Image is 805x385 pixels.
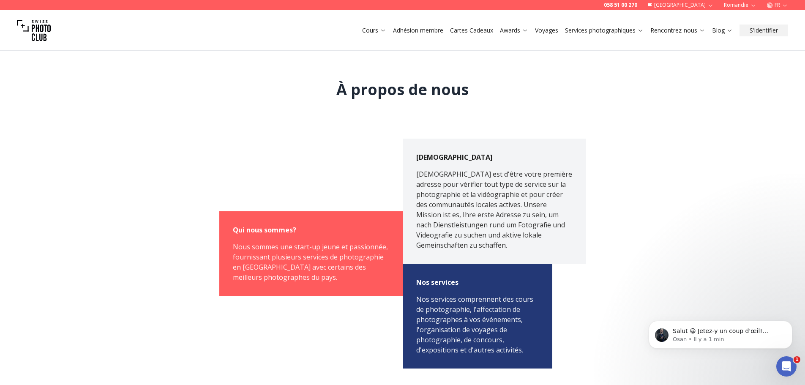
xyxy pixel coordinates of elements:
span: Nous sommes une start-up jeune et passionnée, fournissant plusieurs services de photographie en [... [233,242,388,282]
h2: Qui nous sommes? [233,225,389,235]
a: Blog [712,26,733,35]
a: 058 51 00 270 [604,2,637,8]
a: Awards [500,26,528,35]
button: Blog [709,25,736,36]
img: Swiss photo club [17,14,51,47]
button: Awards [497,25,532,36]
button: Cartes Cadeaux [447,25,497,36]
iframe: Intercom notifications message [636,303,805,362]
span: 1 [794,356,800,363]
a: Rencontrez-nous [650,26,705,35]
h2: [DEMOGRAPHIC_DATA] [416,152,573,162]
a: Cours [362,26,386,35]
button: Rencontrez-nous [647,25,709,36]
p: [DEMOGRAPHIC_DATA] est d'être votre première adresse pour vérifier tout type de service sur la ph... [416,169,573,250]
iframe: Intercom live chat [776,356,797,377]
a: Adhésion membre [393,26,443,35]
button: Adhésion membre [390,25,447,36]
button: Voyages [532,25,562,36]
h2: Nos services [416,277,539,287]
span: Nos services comprennent des cours de photographie, l'affectation de photographes à vos événement... [416,295,533,355]
button: Services photographiques [562,25,647,36]
a: Services photographiques [565,26,644,35]
a: Cartes Cadeaux [450,26,493,35]
button: Cours [359,25,390,36]
a: Voyages [535,26,558,35]
h1: À propos de nous [336,81,469,98]
button: S'identifier [740,25,788,36]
